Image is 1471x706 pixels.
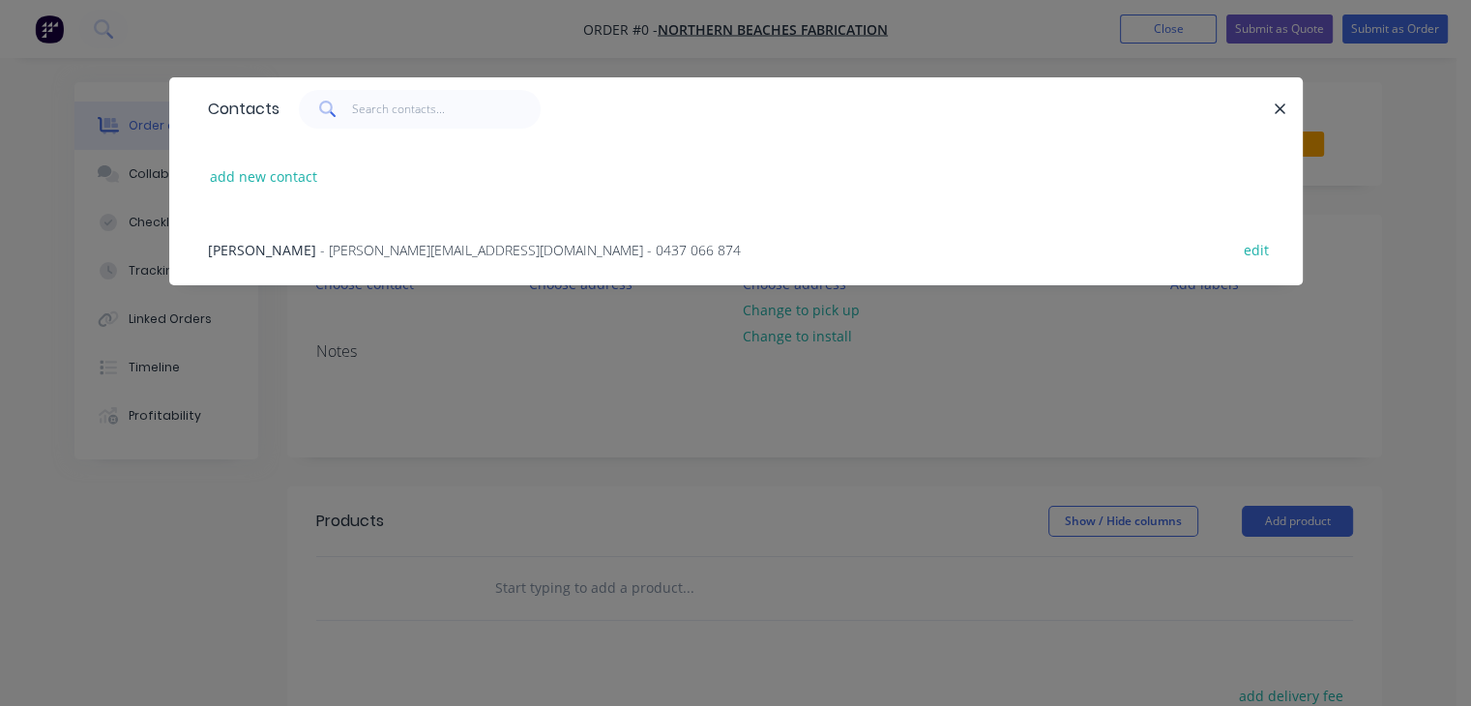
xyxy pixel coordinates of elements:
span: [PERSON_NAME] [208,241,316,259]
div: Contacts [198,78,279,140]
button: add new contact [200,163,328,190]
input: Search contacts... [352,90,541,129]
button: edit [1234,236,1280,262]
span: - [PERSON_NAME][EMAIL_ADDRESS][DOMAIN_NAME] - 0437 066 874 [320,241,741,259]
